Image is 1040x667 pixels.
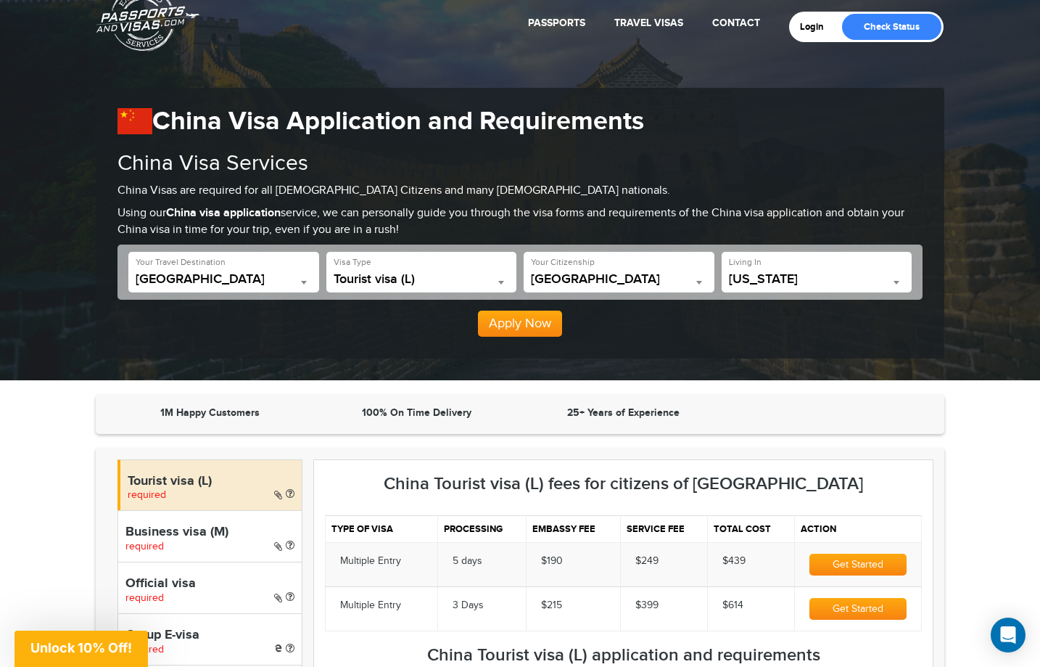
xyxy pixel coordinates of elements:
th: Embassy fee [527,515,620,542]
button: Get Started [809,598,907,620]
span: United States [531,272,707,287]
span: China [136,272,312,292]
span: California [729,272,905,292]
div: Open Intercom Messenger [991,618,1025,652]
span: $614 [722,600,743,611]
h4: Business visa (M) [125,525,294,540]
span: $190 [541,555,563,567]
a: Travel Visas [614,17,683,29]
a: Passports [528,17,585,29]
span: Unlock 10% Off! [30,640,132,655]
strong: 1M Happy Customers [160,406,260,419]
a: Login [800,21,834,33]
h4: Tourist visa (L) [128,475,294,489]
label: Your Travel Destination [136,256,226,269]
strong: 25+ Years of Experience [567,406,680,419]
h3: China Tourist visa (L) application and requirements [325,646,922,665]
span: Multiple Entry [340,555,401,567]
span: required [128,489,166,501]
span: China [136,272,312,287]
span: Multiple Entry [340,600,401,611]
a: Get Started [809,559,907,570]
span: required [125,541,164,552]
th: Service fee [620,515,708,542]
span: $215 [541,600,562,611]
strong: 100% On Time Delivery [362,406,471,419]
label: Your Citizenship [531,256,595,269]
th: Type of visa [326,515,438,542]
p: Using our service, we can personally guide you through the visa forms and requirements of the Chi... [117,205,923,239]
label: Visa Type [334,256,371,269]
span: Tourist visa (L) [334,272,510,292]
a: Contact [712,17,760,29]
p: China Visas are required for all [DEMOGRAPHIC_DATA] Citizens and many [DEMOGRAPHIC_DATA] nationals. [117,183,923,200]
div: Unlock 10% Off! [15,631,148,667]
h4: Official visa [125,577,294,592]
span: required [125,592,164,604]
h4: Group E-visa [125,629,294,643]
strong: China visa application [166,206,281,220]
label: Living In [729,256,762,269]
th: Processing [438,515,527,542]
h3: China Tourist visa (L) fees for citizens of [GEOGRAPHIC_DATA] [325,475,922,494]
span: California [729,272,905,287]
span: 3 Days [453,600,484,611]
span: Tourist visa (L) [334,272,510,287]
th: Action [794,515,921,542]
a: Get Started [809,603,907,615]
span: $439 [722,555,746,567]
span: United States [531,272,707,292]
span: $399 [635,600,659,611]
span: 5 days [453,555,482,567]
button: Apply Now [478,311,562,337]
button: Get Started [809,554,907,576]
th: Total cost [708,515,794,542]
h1: China Visa Application and Requirements [117,106,923,137]
h2: China Visa Services [117,152,923,176]
a: Check Status [842,14,941,40]
iframe: Customer reviews powered by Trustpilot [730,406,930,423]
span: $249 [635,555,659,567]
